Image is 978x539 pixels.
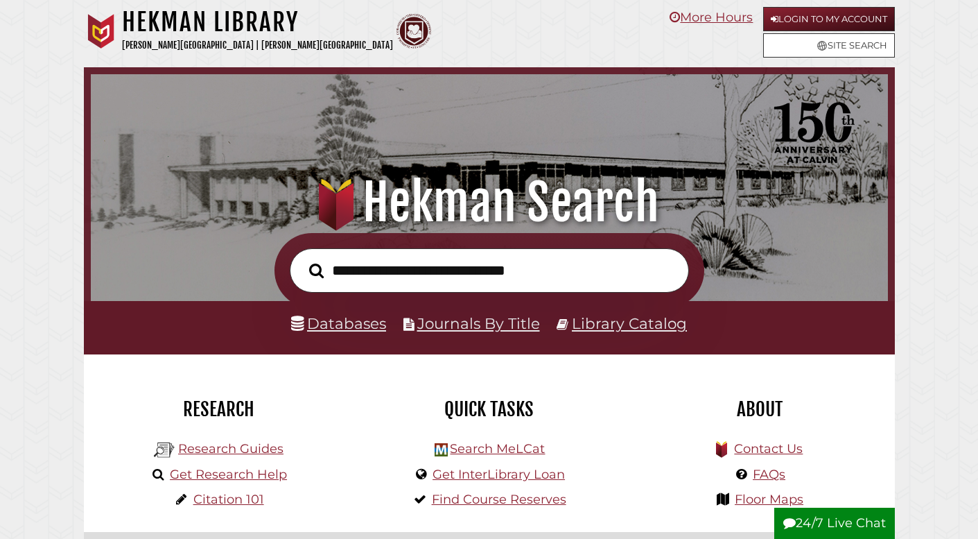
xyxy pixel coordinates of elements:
[154,440,175,461] img: Hekman Library Logo
[734,441,803,456] a: Contact Us
[178,441,283,456] a: Research Guides
[105,172,873,233] h1: Hekman Search
[435,443,448,456] img: Hekman Library Logo
[635,397,884,421] h2: About
[670,10,753,25] a: More Hours
[753,467,785,482] a: FAQs
[309,263,324,279] i: Search
[450,441,545,456] a: Search MeLCat
[763,7,895,31] a: Login to My Account
[365,397,614,421] h2: Quick Tasks
[291,314,386,332] a: Databases
[396,14,431,49] img: Calvin Theological Seminary
[432,492,566,507] a: Find Course Reserves
[417,314,540,332] a: Journals By Title
[735,492,803,507] a: Floor Maps
[193,492,264,507] a: Citation 101
[572,314,687,332] a: Library Catalog
[433,467,565,482] a: Get InterLibrary Loan
[763,33,895,58] a: Site Search
[122,7,393,37] h1: Hekman Library
[94,397,344,421] h2: Research
[170,467,287,482] a: Get Research Help
[84,14,119,49] img: Calvin University
[302,259,331,282] button: Search
[122,37,393,53] p: [PERSON_NAME][GEOGRAPHIC_DATA] | [PERSON_NAME][GEOGRAPHIC_DATA]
